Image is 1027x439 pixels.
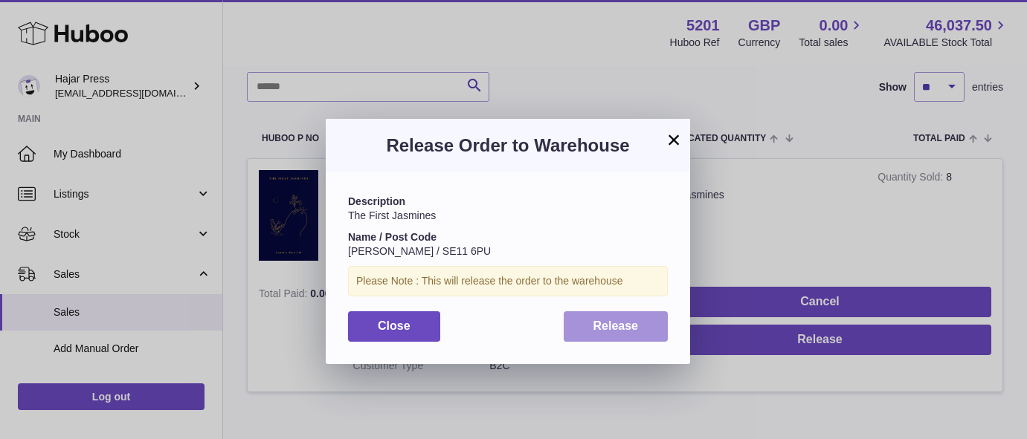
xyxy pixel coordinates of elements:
span: Release [593,319,639,332]
span: [PERSON_NAME] / SE11 6PU [348,245,491,257]
h3: Release Order to Warehouse [348,134,668,157]
strong: Description [348,195,405,207]
button: × [665,131,683,149]
button: Release [564,311,669,342]
button: Close [348,311,440,342]
strong: Name / Post Code [348,231,437,243]
div: Please Note : This will release the order to the warehouse [348,266,668,296]
span: The First Jasmines [348,209,436,221]
span: Close [378,319,411,332]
